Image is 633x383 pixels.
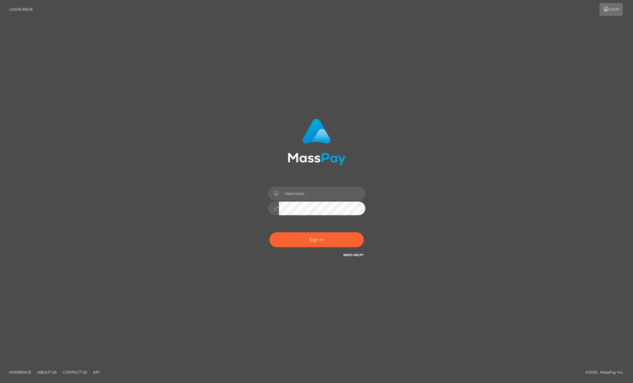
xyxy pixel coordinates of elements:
a: Homepage [7,367,34,377]
img: MassPay Login [288,119,346,165]
a: Login Page [9,3,33,16]
a: Login [600,3,623,16]
a: Contact Us [60,367,89,377]
a: About Us [35,367,59,377]
a: Need Help? [343,253,364,257]
input: Username... [279,187,365,200]
a: API [91,367,102,377]
div: © 2025 , MassPay Inc. [586,369,628,376]
button: Sign in [270,232,364,247]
